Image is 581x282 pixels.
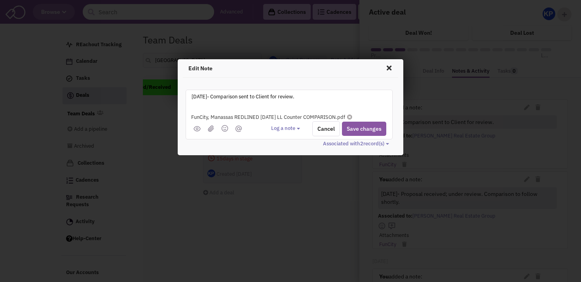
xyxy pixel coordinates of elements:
[208,125,214,132] img: (jpg,png,gif,doc,docx,xls,xlsx,pdf,txt)
[323,140,391,148] button: Associated with2record(s)
[221,125,228,132] img: emoji.png
[360,140,363,147] span: 2
[342,122,386,136] button: Save changes
[194,126,201,132] img: public.png
[347,115,352,120] i: Remove Attachment
[188,65,393,72] h4: Edit Note
[312,121,340,136] button: Cancel
[271,125,302,132] button: Log a note
[235,126,242,132] img: mantion.png
[191,114,352,120] span: FunCity, Manassas REDLINED [DATE] LL Counter COMPARISON.pdf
